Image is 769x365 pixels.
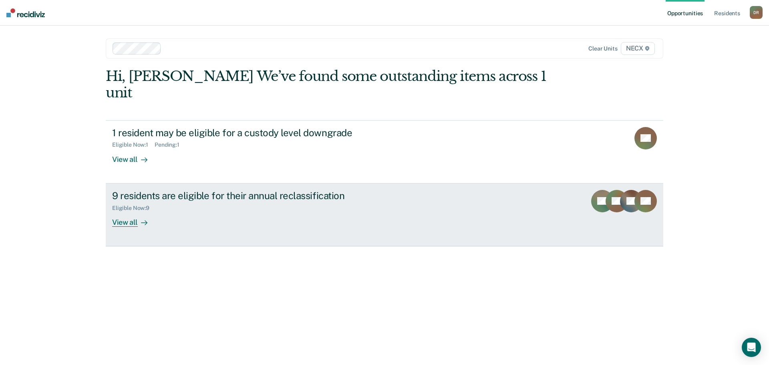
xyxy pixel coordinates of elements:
[112,148,157,164] div: View all
[742,338,761,357] div: Open Intercom Messenger
[155,141,186,148] div: Pending : 1
[106,184,663,246] a: 9 residents are eligible for their annual reclassificationEligible Now:9View all
[106,68,552,101] div: Hi, [PERSON_NAME] We’ve found some outstanding items across 1 unit
[112,211,157,227] div: View all
[750,6,763,19] div: D R
[588,45,618,52] div: Clear units
[750,6,763,19] button: DR
[112,205,156,212] div: Eligible Now : 9
[621,42,655,55] span: NECX
[112,141,155,148] div: Eligible Now : 1
[112,127,393,139] div: 1 resident may be eligible for a custody level downgrade
[106,120,663,184] a: 1 resident may be eligible for a custody level downgradeEligible Now:1Pending:1View all
[6,8,45,17] img: Recidiviz
[112,190,393,202] div: 9 residents are eligible for their annual reclassification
